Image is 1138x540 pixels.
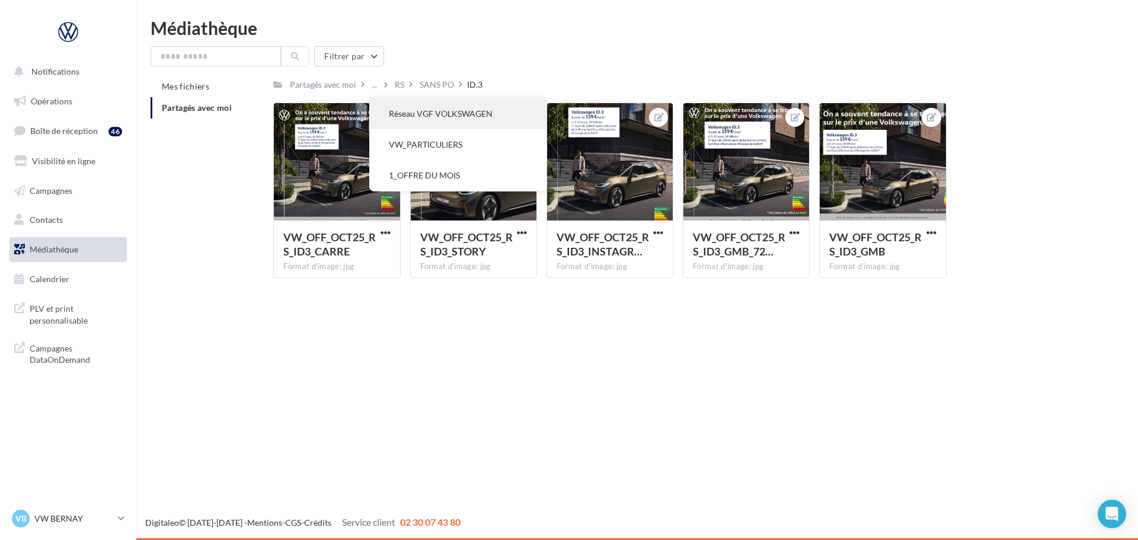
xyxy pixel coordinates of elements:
[693,261,800,272] div: Format d'image: jpg
[467,79,482,91] div: ID.3
[283,231,376,258] span: VW_OFF_OCT25_RS_ID3_CARRE
[285,517,301,528] a: CGS
[30,215,63,225] span: Contacts
[7,335,129,370] a: Campagnes DataOnDemand
[370,98,546,129] button: Réseau VGF VOLKSWAGEN
[9,507,127,530] a: VB VW BERNAY
[30,244,78,254] span: Médiathèque
[30,126,98,136] span: Boîte de réception
[370,160,546,191] button: 1_OFFRE DU MOIS
[557,231,649,258] span: VW_OFF_OCT25_RS_ID3_INSTAGRAM
[283,261,390,272] div: Format d'image: jpg
[34,513,113,525] p: VW BERNAY
[400,516,461,528] span: 02 30 07 43 80
[342,516,395,528] span: Service client
[145,517,461,528] span: © [DATE]-[DATE] - - -
[693,231,785,258] span: VW_OFF_OCT25_RS_ID3_GMB_720x720
[420,261,527,272] div: Format d'image: jpg
[1098,500,1126,528] div: Open Intercom Messenger
[30,185,72,195] span: Campagnes
[30,301,122,326] span: PLV et print personnalisable
[557,261,663,272] div: Format d'image: jpg
[420,79,454,91] div: SANS PO
[370,129,546,160] button: VW_PARTICULIERS
[7,118,129,143] a: Boîte de réception46
[31,66,79,76] span: Notifications
[247,517,282,528] a: Mentions
[30,274,69,284] span: Calendrier
[304,517,331,528] a: Crédits
[7,59,124,84] button: Notifications
[290,79,356,91] div: Partagés avec moi
[369,76,379,93] div: ...
[162,81,209,91] span: Mes fichiers
[7,178,129,203] a: Campagnes
[30,340,122,366] span: Campagnes DataOnDemand
[7,296,129,331] a: PLV et print personnalisable
[7,149,129,174] a: Visibilité en ligne
[7,89,129,114] a: Opérations
[32,156,95,166] span: Visibilité en ligne
[314,46,384,66] button: Filtrer par
[162,103,232,113] span: Partagés avec moi
[7,237,129,262] a: Médiathèque
[31,96,72,106] span: Opérations
[145,517,179,528] a: Digitaleo
[15,513,27,525] span: VB
[829,261,936,272] div: Format d'image: jpg
[108,127,122,136] div: 46
[420,231,513,258] span: VW_OFF_OCT25_RS_ID3_STORY
[151,19,1124,37] div: Médiathèque
[7,207,129,232] a: Contacts
[829,231,922,258] span: VW_OFF_OCT25_RS_ID3_GMB
[395,79,404,91] div: RS
[7,267,129,292] a: Calendrier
